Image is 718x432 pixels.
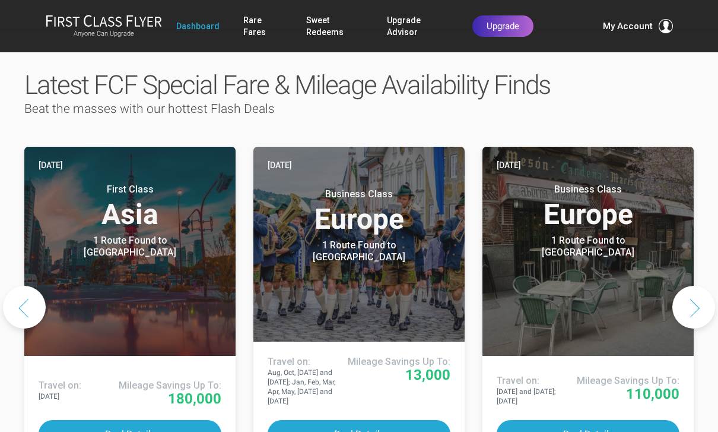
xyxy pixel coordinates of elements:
[497,159,521,172] time: [DATE]
[603,19,653,33] span: My Account
[387,10,448,43] a: Upgrade Advisor
[285,188,433,200] small: Business Class
[56,235,204,258] div: 1 Route Found to [GEOGRAPHIC_DATA]
[39,159,63,172] time: [DATE]
[672,286,715,329] button: Next slide
[46,14,162,38] a: First Class FlyerAnyone Can Upgrade
[497,184,679,229] h3: Europe
[514,235,662,258] div: 1 Route Found to [GEOGRAPHIC_DATA]
[285,239,433,263] div: 1 Route Found to [GEOGRAPHIC_DATA]
[268,188,450,234] h3: Europe
[268,159,292,172] time: [DATE]
[603,19,673,33] button: My Account
[56,184,204,195] small: First Class
[306,10,364,43] a: Sweet Redeems
[243,10,282,43] a: Rare Fares
[46,30,162,38] small: Anyone Can Upgrade
[24,70,550,100] span: Latest FCF Special Fare & Mileage Availability Finds
[514,184,662,195] small: Business Class
[46,14,162,27] img: First Class Flyer
[472,15,533,37] a: Upgrade
[24,147,236,356] img: TOKYO.jpg
[3,286,46,329] button: Previous slide
[24,102,275,116] span: Beat the masses with our hottest Flash Deals
[176,15,220,37] a: Dashboard
[39,184,221,229] h3: Asia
